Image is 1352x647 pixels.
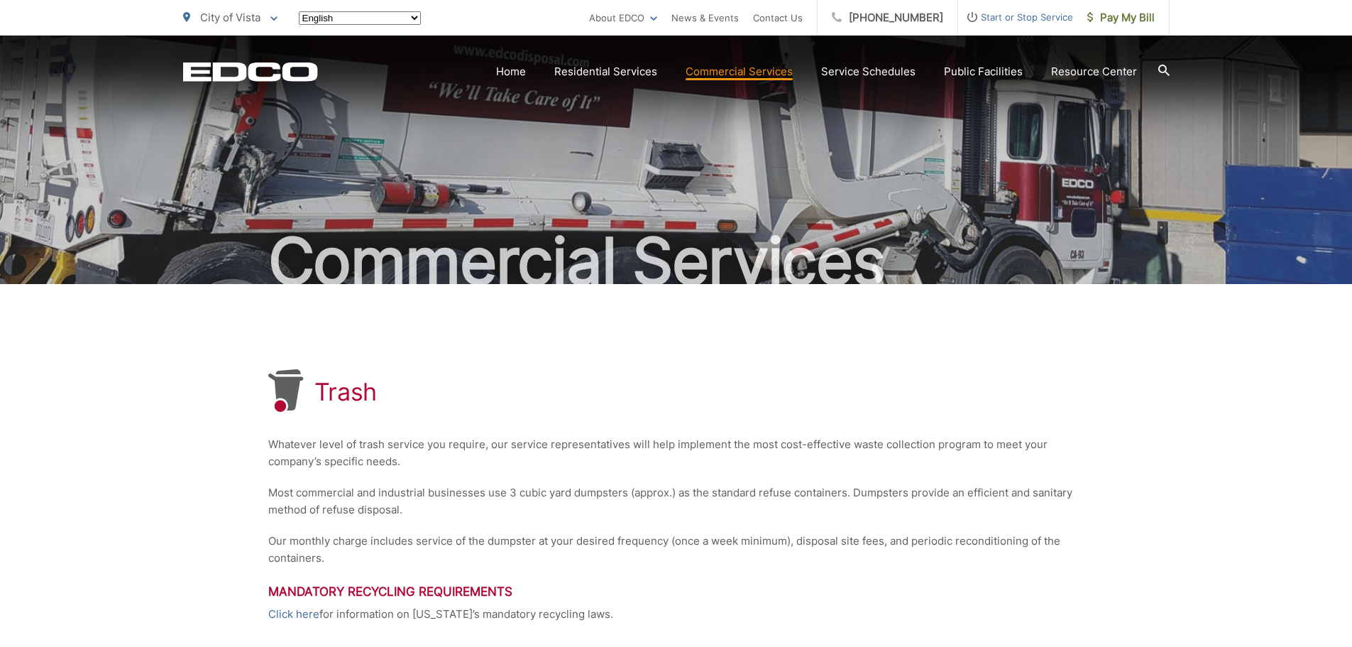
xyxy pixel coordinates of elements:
[944,63,1023,80] a: Public Facilities
[753,9,803,26] a: Contact Us
[268,436,1084,470] p: Whatever level of trash service you require, our service representatives will help implement the ...
[183,226,1170,297] h2: Commercial Services
[1087,9,1155,26] span: Pay My Bill
[268,484,1084,518] p: Most commercial and industrial businesses use 3 cubic yard dumpsters (approx.) as the standard re...
[589,9,657,26] a: About EDCO
[821,63,916,80] a: Service Schedules
[496,63,526,80] a: Home
[200,11,260,24] span: City of Vista
[268,585,1084,599] h3: Mandatory Recycling Requirements
[686,63,793,80] a: Commercial Services
[671,9,739,26] a: News & Events
[268,533,1084,567] p: Our monthly charge includes service of the dumpster at your desired frequency (once a week minimu...
[299,11,421,25] select: Select a language
[183,62,318,82] a: EDCD logo. Return to the homepage.
[554,63,657,80] a: Residential Services
[314,378,378,406] h1: Trash
[1051,63,1137,80] a: Resource Center
[268,606,319,623] a: Click here
[268,606,1084,623] p: for information on [US_STATE]’s mandatory recycling laws.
